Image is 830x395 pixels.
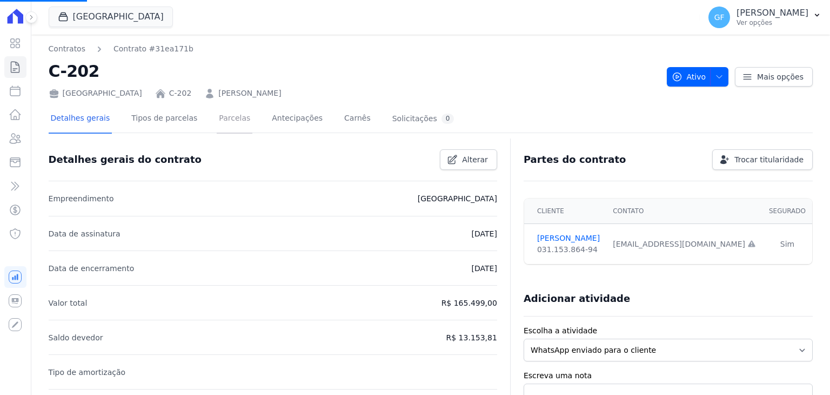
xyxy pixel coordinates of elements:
[49,192,114,205] p: Empreendimento
[462,154,488,165] span: Alterar
[537,233,600,244] a: [PERSON_NAME]
[49,153,202,166] h3: Detalhes gerais do contrato
[441,297,497,310] p: R$ 165.499,00
[524,199,606,224] th: Cliente
[113,43,193,55] a: Contrato #31ea171b
[49,227,121,240] p: Data de assinatura
[129,105,199,134] a: Tipos de parcelas
[440,149,497,170] a: Alterar
[49,88,142,99] div: [GEOGRAPHIC_DATA]
[606,199,762,224] th: Contato
[735,67,813,87] a: Mais opções
[672,67,706,87] span: Ativo
[49,43,658,55] nav: Breadcrumb
[217,105,252,134] a: Parcelas
[169,88,192,99] a: C-202
[712,149,813,170] a: Trocar titularidade
[667,67,729,87] button: Ativo
[49,331,103,344] p: Saldo devedor
[218,88,281,99] a: [PERSON_NAME]
[737,18,808,27] p: Ver opções
[537,244,600,255] div: 031.153.864-94
[49,105,112,134] a: Detalhes gerais
[342,105,373,134] a: Carnês
[700,2,830,32] button: GF [PERSON_NAME] Ver opções
[49,43,85,55] a: Contratos
[49,43,193,55] nav: Breadcrumb
[49,366,126,379] p: Tipo de amortização
[441,114,454,124] div: 0
[737,8,808,18] p: [PERSON_NAME]
[472,227,497,240] p: [DATE]
[472,262,497,275] p: [DATE]
[49,6,173,27] button: [GEOGRAPHIC_DATA]
[613,239,756,250] div: [EMAIL_ADDRESS][DOMAIN_NAME]
[714,14,725,21] span: GF
[524,292,630,305] h3: Adicionar atividade
[762,224,812,265] td: Sim
[49,59,658,83] h2: C-202
[418,192,497,205] p: [GEOGRAPHIC_DATA]
[49,297,88,310] p: Valor total
[524,325,813,337] label: Escolha a atividade
[446,331,497,344] p: R$ 13.153,81
[392,114,454,124] div: Solicitações
[390,105,457,134] a: Solicitações0
[734,154,804,165] span: Trocar titularidade
[762,199,812,224] th: Segurado
[524,153,626,166] h3: Partes do contrato
[524,370,813,381] label: Escreva uma nota
[49,262,135,275] p: Data de encerramento
[757,71,804,82] span: Mais opções
[270,105,325,134] a: Antecipações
